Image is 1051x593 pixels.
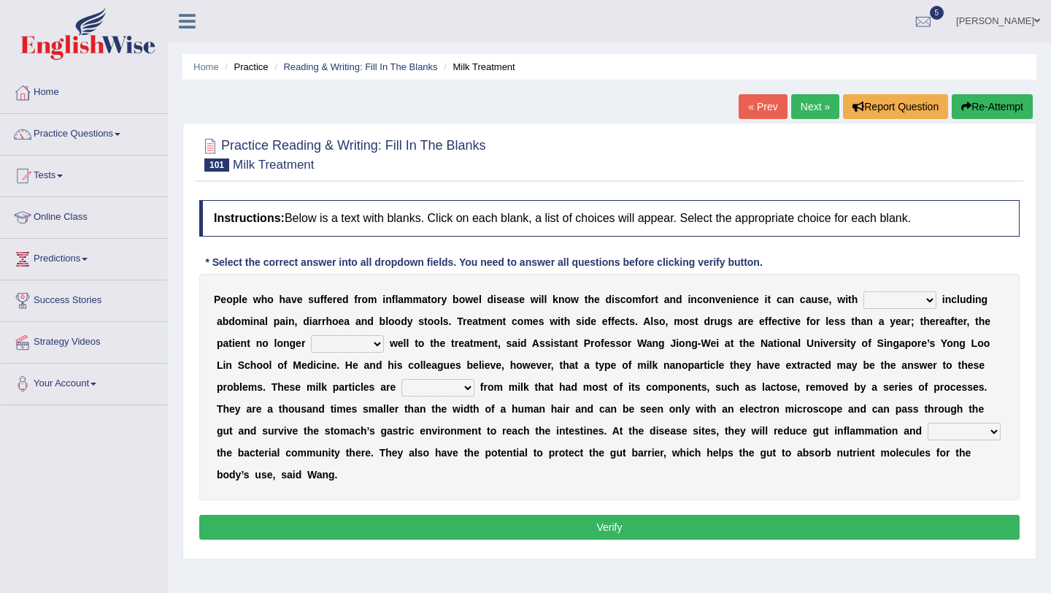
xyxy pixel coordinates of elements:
[612,294,615,305] b: i
[753,294,759,305] b: e
[590,315,596,327] b: e
[963,315,967,327] b: r
[295,315,298,327] b: ,
[308,294,314,305] b: s
[674,315,682,327] b: m
[424,315,428,327] b: t
[659,315,666,327] b: o
[704,315,711,327] b: d
[459,294,466,305] b: o
[253,315,260,327] b: n
[453,294,459,305] b: b
[382,294,385,305] b: i
[651,294,655,305] b: r
[217,337,223,349] b: p
[777,315,783,327] b: c
[816,315,820,327] b: r
[470,337,474,349] b: t
[795,315,801,327] b: e
[1,197,167,234] a: Online Class
[769,315,772,327] b: f
[464,337,470,349] b: a
[972,294,975,305] b: i
[368,294,377,305] b: m
[478,315,482,327] b: t
[327,294,333,305] b: e
[771,315,777,327] b: e
[911,315,915,327] b: ;
[451,337,455,349] b: t
[594,294,600,305] b: e
[879,315,885,327] b: a
[1,72,167,109] a: Home
[221,60,268,74] li: Practice
[954,315,958,327] b: t
[806,315,810,327] b: f
[539,315,544,327] b: s
[739,94,787,119] a: « Prev
[283,337,290,349] b: n
[786,315,789,327] b: i
[498,337,501,349] b: ,
[223,337,228,349] b: a
[390,337,398,349] b: w
[439,337,445,349] b: e
[602,315,608,327] b: e
[1,239,167,275] a: Predictions
[823,294,829,305] b: e
[413,294,422,305] b: m
[571,294,579,305] b: w
[267,294,274,305] b: o
[542,294,544,305] b: l
[262,337,269,349] b: o
[431,294,437,305] b: o
[939,315,945,327] b: e
[930,6,944,20] span: 5
[502,294,508,305] b: e
[611,315,615,327] b: f
[920,315,924,327] b: t
[982,294,988,305] b: g
[848,294,852,305] b: t
[326,315,332,327] b: h
[907,315,911,327] b: r
[561,315,564,327] b: t
[241,337,247,349] b: n
[809,315,816,327] b: o
[650,315,653,327] b: l
[358,294,361,305] b: r
[401,315,407,327] b: d
[957,294,960,305] b: l
[235,337,241,349] b: e
[301,337,305,349] b: r
[259,315,265,327] b: a
[608,315,612,327] b: f
[220,294,226,305] b: e
[564,294,571,305] b: o
[629,315,635,327] b: s
[323,294,327,305] b: f
[952,94,1033,119] button: Re-Attempt
[951,294,957,305] b: c
[1,114,167,150] a: Practice Questions
[285,294,291,305] b: a
[482,337,488,349] b: e
[473,337,482,349] b: m
[517,315,524,327] b: o
[695,315,698,327] b: t
[765,294,768,305] b: i
[253,294,261,305] b: w
[531,294,539,305] b: w
[404,337,407,349] b: l
[942,294,945,305] b: i
[333,294,336,305] b: r
[783,315,787,327] b: t
[204,158,229,172] span: 101
[523,315,532,327] b: m
[901,315,907,327] b: a
[199,515,1020,540] button: Verify
[564,315,571,327] b: h
[843,94,948,119] button: Report Question
[415,337,418,349] b: t
[274,315,280,327] b: p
